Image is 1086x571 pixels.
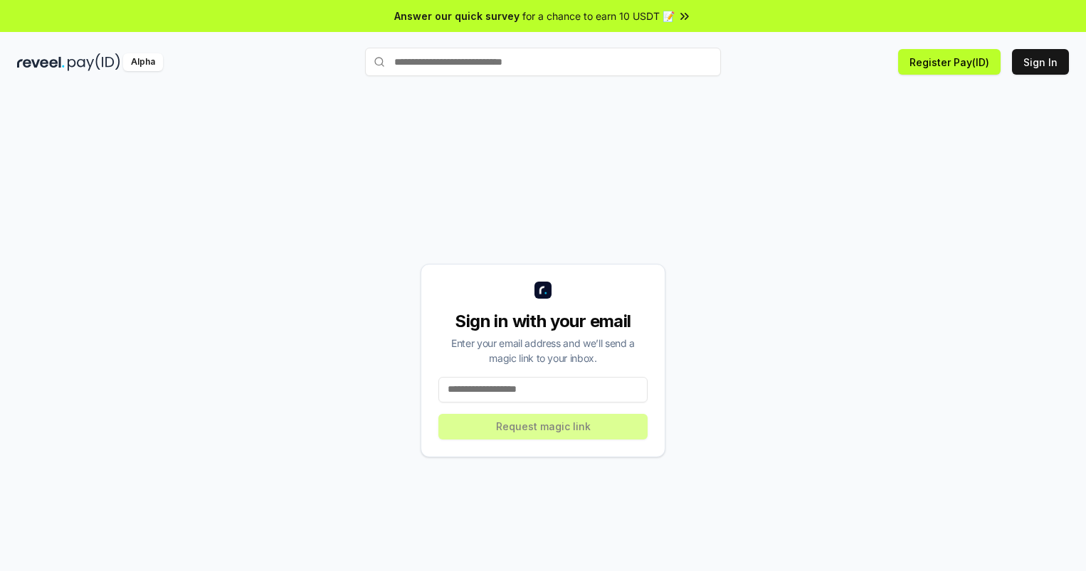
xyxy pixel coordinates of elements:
div: Sign in with your email [438,310,648,333]
span: Answer our quick survey [394,9,520,23]
button: Sign In [1012,49,1069,75]
img: pay_id [68,53,120,71]
span: for a chance to earn 10 USDT 📝 [522,9,675,23]
button: Register Pay(ID) [898,49,1001,75]
div: Enter your email address and we’ll send a magic link to your inbox. [438,336,648,365]
img: logo_small [534,282,552,299]
div: Alpha [123,53,163,71]
img: reveel_dark [17,53,65,71]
